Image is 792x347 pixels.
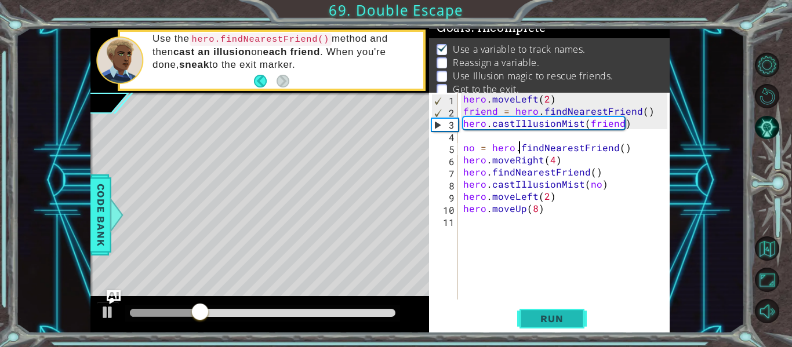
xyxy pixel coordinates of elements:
div: 3 [432,119,458,131]
div: 9 [431,192,458,204]
button: Back to Map [755,236,779,261]
strong: sneak [179,59,209,70]
div: 8 [431,180,458,192]
button: Ctrl + P: Play [96,302,119,326]
p: Use а variable to track names. [453,43,586,56]
a: Back to Map [757,233,792,264]
button: Level Options [755,53,779,77]
span: Run [529,313,575,324]
button: AI Hint [755,115,779,140]
img: Check mark for checkbox [437,43,448,52]
div: 6 [431,155,458,167]
strong: each friend [263,46,320,57]
div: 5 [431,143,458,155]
div: 4 [431,131,458,143]
strong: cast an illusion [173,46,251,57]
button: Back [254,75,277,87]
button: Restart Level [755,84,779,108]
button: Next [277,75,289,87]
p: Use the method and then on . When you're done, to the exit marker. [152,32,415,71]
span: Goals [437,21,546,35]
div: 1 [432,94,458,107]
button: Shift+Enter: Run current code. [517,307,587,331]
button: Maximize Browser [755,268,779,292]
p: Reassign a variable. [453,56,539,69]
button: Mute [755,299,779,323]
p: Get to the exit. [453,83,519,96]
span: : Incomplete [471,21,546,35]
div: 7 [431,167,458,180]
code: hero.findNearestFriend() [190,33,332,46]
p: Use Illusion magic to rescue friends. [453,70,613,82]
span: Code Bank [92,180,110,250]
div: 11 [431,216,458,228]
button: Ask AI [107,290,121,304]
div: 2 [432,107,458,119]
div: 10 [431,204,458,216]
